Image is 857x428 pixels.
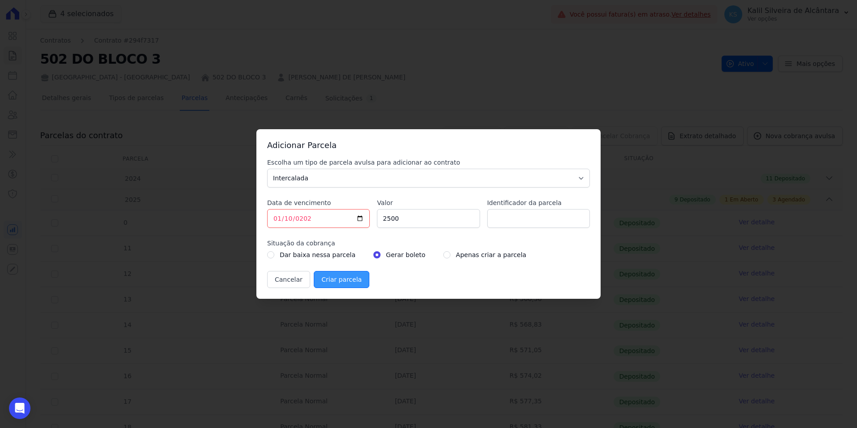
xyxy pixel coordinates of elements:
h3: Adicionar Parcela [267,140,590,151]
label: Apenas criar a parcela [456,249,526,260]
label: Dar baixa nessa parcela [280,249,355,260]
label: Escolha um tipo de parcela avulsa para adicionar ao contrato [267,158,590,167]
label: Situação da cobrança [267,239,590,248]
label: Gerar boleto [386,249,425,260]
input: Criar parcela [314,271,369,288]
button: Cancelar [267,271,310,288]
label: Identificador da parcela [487,198,590,207]
label: Valor [377,198,480,207]
div: Open Intercom Messenger [9,397,30,419]
label: Data de vencimento [267,198,370,207]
